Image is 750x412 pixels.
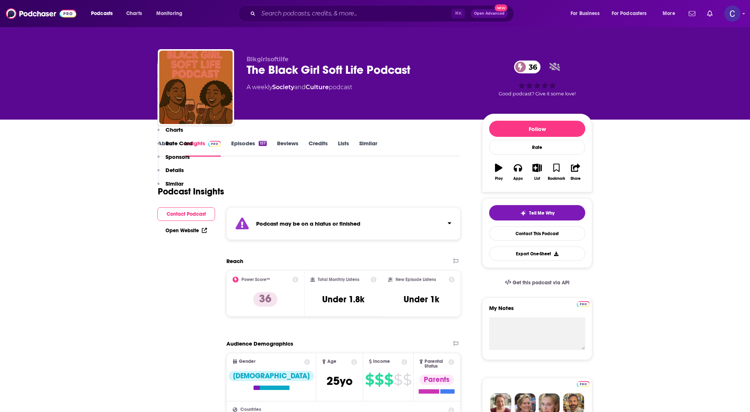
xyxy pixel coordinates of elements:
[495,4,508,11] span: New
[394,374,402,386] span: $
[513,176,523,181] div: Apps
[327,374,353,388] span: 25 yo
[607,8,658,19] button: open menu
[686,7,698,20] a: Show notifications dropdown
[499,274,575,292] a: Get this podcast via API
[239,359,255,364] span: Gender
[365,374,374,386] span: $
[663,8,675,19] span: More
[724,6,740,22] img: User Profile
[577,380,590,387] a: Pro website
[612,8,647,19] span: For Podcasters
[258,8,451,19] input: Search podcasts, credits, & more...
[489,247,585,261] button: Export One-Sheet
[577,301,590,307] img: Podchaser Pro
[322,294,364,305] h3: Under 1.8k
[318,277,359,282] h2: Total Monthly Listens
[396,277,436,282] h2: New Episode Listens
[403,374,411,386] span: $
[489,121,585,137] button: Follow
[231,140,267,157] a: Episodes157
[121,8,146,19] a: Charts
[165,140,193,147] p: Rate Card
[126,8,142,19] span: Charts
[165,167,184,174] p: Details
[256,220,360,227] strong: Podcast may be on a hiatus or finished
[508,159,527,185] button: Apps
[226,340,293,347] h2: Audience Demographics
[86,8,122,19] button: open menu
[157,207,215,221] button: Contact Podcast
[157,180,183,194] button: Similar
[91,8,113,19] span: Podcasts
[520,210,526,216] img: tell me why sparkle
[226,207,460,240] section: Click to expand status details
[495,176,503,181] div: Play
[151,8,192,19] button: open menu
[577,300,590,307] a: Pro website
[658,8,684,19] button: open menu
[247,56,288,63] span: Blkgirlsoftlife
[373,359,390,364] span: Income
[489,205,585,220] button: tell me why sparkleTell Me Why
[451,9,465,18] span: ⌘ K
[306,84,329,91] a: Culture
[157,140,193,153] button: Rate Card
[482,56,592,101] div: 36Good podcast? Give it some love!
[724,6,740,22] button: Show profile menu
[425,359,447,369] span: Parental Status
[253,292,277,307] p: 36
[548,176,565,181] div: Bookmark
[259,141,267,146] div: 157
[241,277,270,282] h2: Power Score™
[156,8,182,19] span: Monitoring
[513,280,569,286] span: Get this podcast via API
[404,294,439,305] h3: Under 1k
[534,176,540,181] div: List
[565,8,609,19] button: open menu
[277,140,298,157] a: Reviews
[6,7,76,21] img: Podchaser - Follow, Share and Rate Podcasts
[577,381,590,387] img: Podchaser Pro
[309,140,328,157] a: Credits
[571,8,600,19] span: For Business
[471,9,508,18] button: Open AdvancedNew
[338,140,349,157] a: Lists
[571,176,580,181] div: Share
[272,84,294,91] a: Society
[489,159,508,185] button: Play
[521,61,541,73] span: 36
[514,61,541,73] a: 36
[240,407,261,412] span: Countries
[247,83,352,92] div: A weekly podcast
[327,359,336,364] span: Age
[566,159,585,185] button: Share
[499,91,576,96] span: Good podcast? Give it some love!
[165,227,207,234] a: Open Website
[165,180,183,187] p: Similar
[528,159,547,185] button: List
[384,374,393,386] span: $
[547,159,566,185] button: Bookmark
[165,153,190,160] p: Sponsors
[529,210,554,216] span: Tell Me Why
[474,12,505,15] span: Open Advanced
[359,140,377,157] a: Similar
[229,371,314,381] div: [DEMOGRAPHIC_DATA]
[704,7,716,20] a: Show notifications dropdown
[157,153,190,167] button: Sponsors
[375,374,383,386] span: $
[226,258,243,265] h2: Reach
[419,375,454,385] div: Parents
[724,6,740,22] span: Logged in as publicityxxtina
[294,84,306,91] span: and
[489,305,585,317] label: My Notes
[157,167,184,180] button: Details
[489,226,585,241] a: Contact This Podcast
[489,140,585,155] div: Rate
[245,5,521,22] div: Search podcasts, credits, & more...
[159,51,233,124] img: The Black Girl Soft Life Podcast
